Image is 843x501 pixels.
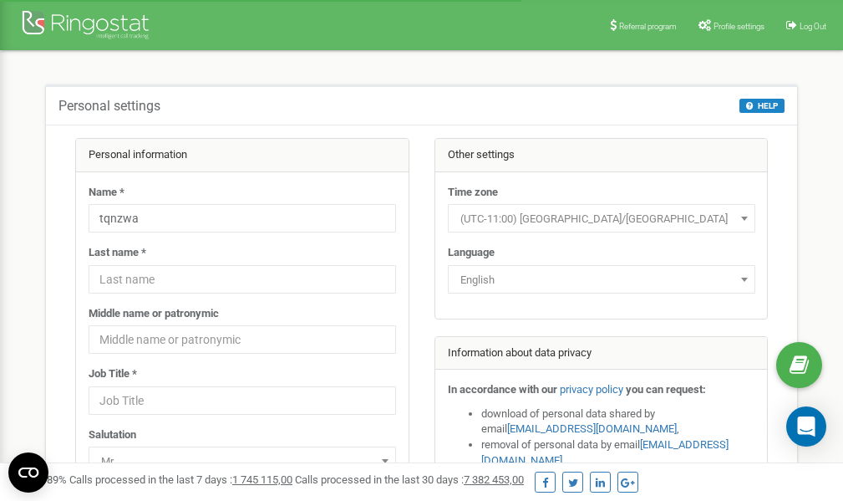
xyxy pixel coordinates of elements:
[454,268,749,292] span: English
[448,245,495,261] label: Language
[464,473,524,486] u: 7 382 453,00
[295,473,524,486] span: Calls processed in the last 30 days :
[232,473,292,486] u: 1 745 115,00
[89,325,396,354] input: Middle name or patronymic
[58,99,160,114] h5: Personal settings
[89,427,136,443] label: Salutation
[739,99,785,113] button: HELP
[89,204,396,233] input: Name
[619,22,677,31] span: Referral program
[8,452,48,493] button: Open CMP widget
[448,383,557,396] strong: In accordance with our
[94,450,390,473] span: Mr.
[89,245,146,261] label: Last name *
[507,422,677,435] a: [EMAIL_ADDRESS][DOMAIN_NAME]
[89,265,396,294] input: Last name
[481,437,755,468] li: removal of personal data by email ,
[626,383,706,396] strong: you can request:
[714,22,764,31] span: Profile settings
[435,139,768,172] div: Other settings
[800,22,826,31] span: Log Out
[76,139,409,172] div: Personal information
[454,207,749,231] span: (UTC-11:00) Pacific/Midway
[89,447,396,475] span: Mr.
[69,473,292,486] span: Calls processed in the last 7 days :
[448,204,755,233] span: (UTC-11:00) Pacific/Midway
[89,185,124,201] label: Name *
[89,306,219,322] label: Middle name or patronymic
[448,265,755,294] span: English
[89,386,396,415] input: Job Title
[448,185,498,201] label: Time zone
[786,406,826,447] div: Open Intercom Messenger
[435,337,768,371] div: Information about data privacy
[560,383,623,396] a: privacy policy
[481,406,755,437] li: download of personal data shared by email ,
[89,366,137,382] label: Job Title *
